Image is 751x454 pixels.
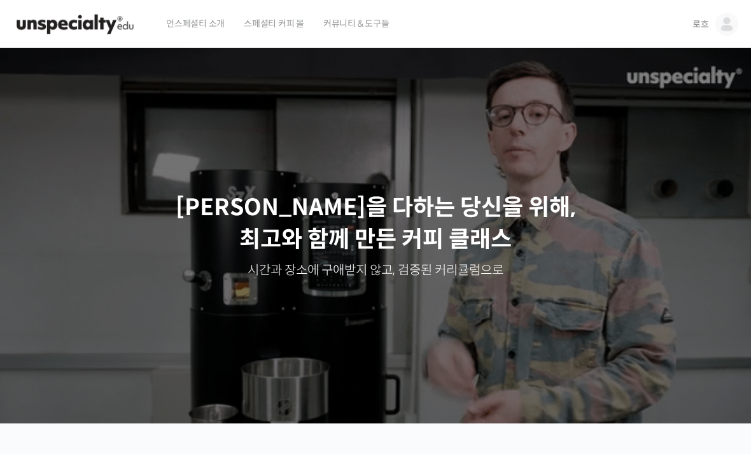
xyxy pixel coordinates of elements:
[116,368,132,378] span: 대화
[197,367,212,378] span: 설정
[692,18,709,30] span: 로흐
[84,348,164,380] a: 대화
[4,348,84,380] a: 홈
[40,367,48,378] span: 홈
[164,348,244,380] a: 설정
